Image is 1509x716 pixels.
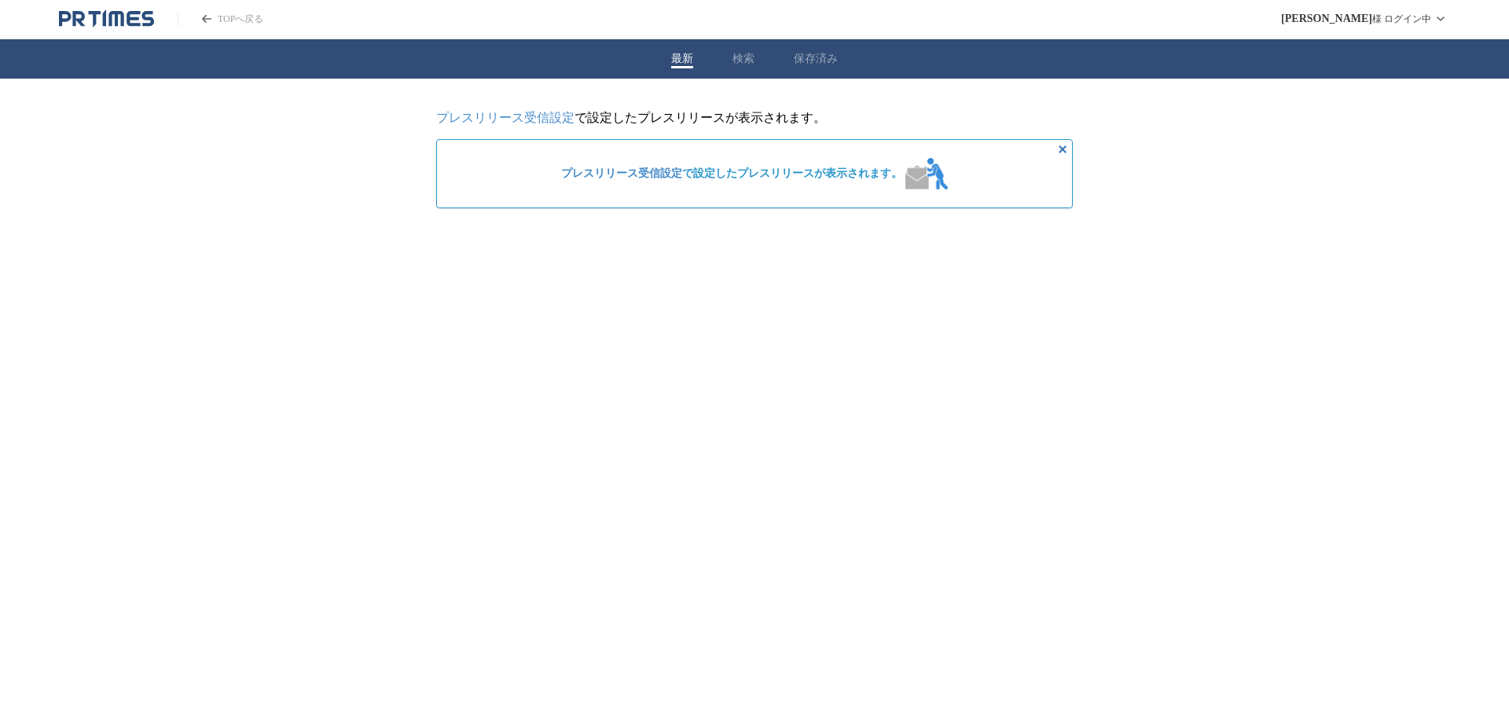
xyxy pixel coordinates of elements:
[1053,140,1072,159] button: 非表示にする
[59,9,154,28] a: PR TIMESのトップページはこちら
[436,111,575,124] a: プレスリリース受信設定
[1281,13,1372,25] span: [PERSON_NAME]
[561,167,682,179] a: プレスリリース受信設定
[732,52,754,66] button: 検索
[794,52,838,66] button: 保存済み
[178,13,263,26] a: PR TIMESのトップページはこちら
[561,167,902,181] span: で設定したプレスリリースが表示されます。
[436,110,1073,127] p: で設定したプレスリリースが表示されます。
[671,52,693,66] button: 最新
